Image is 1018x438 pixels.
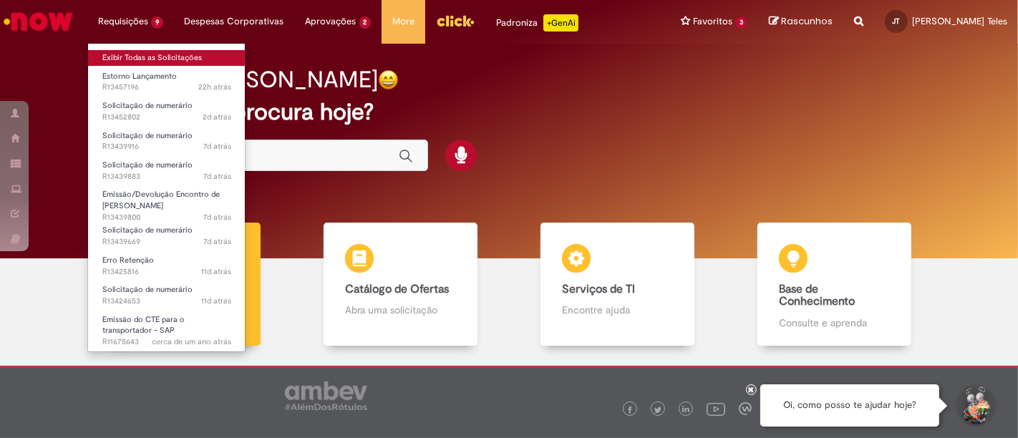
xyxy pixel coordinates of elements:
[735,16,747,29] span: 3
[1,7,75,36] img: ServiceNow
[88,128,246,155] a: Aberto R13439916 : Solicitação de numerário
[392,14,415,29] span: More
[88,69,246,95] a: Aberto R13457196 : Estorno Lançamento
[102,225,193,235] span: Solicitação de numerário
[203,141,231,152] span: 7d atrás
[102,255,154,266] span: Erro Retenção
[543,14,578,31] p: +GenAi
[102,160,193,170] span: Solicitação de numerário
[88,157,246,184] a: Aberto R13439883 : Solicitação de numerário
[359,16,372,29] span: 2
[509,223,726,346] a: Serviços de TI Encontre ajuda
[726,223,943,346] a: Base de Conhecimento Consulte e aprenda
[102,189,220,211] span: Emissão/Devolução Encontro de [PERSON_NAME]
[378,69,399,90] img: happy-face.png
[198,82,231,92] time: 28/08/2025 11:30:13
[102,266,231,278] span: R13425816
[88,187,246,218] a: Aberto R13439800 : Emissão/Devolução Encontro de Contas Fornecedor
[102,100,193,111] span: Solicitação de numerário
[152,336,231,347] span: cerca de um ano atrás
[345,282,449,296] b: Catálogo de Ofertas
[682,406,689,414] img: logo_footer_linkedin.png
[306,14,357,29] span: Aprovações
[198,82,231,92] span: 22h atrás
[436,10,475,31] img: click_logo_yellow_360x200.png
[626,407,634,414] img: logo_footer_facebook.png
[562,303,672,317] p: Encontre ajuda
[88,253,246,279] a: Aberto R13425816 : Erro Retenção
[102,71,177,82] span: Estorno Lançamento
[203,236,231,247] time: 22/08/2025 12:11:27
[203,236,231,247] span: 7d atrás
[185,14,284,29] span: Despesas Corporativas
[203,112,231,122] span: 2d atrás
[98,14,148,29] span: Requisições
[102,112,231,123] span: R13452802
[496,14,578,31] div: Padroniza
[203,112,231,122] time: 27/08/2025 14:33:27
[954,384,997,427] button: Iniciar Conversa de Suporte
[201,296,231,306] time: 18/08/2025 12:33:06
[779,282,855,309] b: Base de Conhecimento
[779,316,889,330] p: Consulte e aprenda
[75,223,292,346] a: Tirar dúvidas Tirar dúvidas com Lupi Assist e Gen Ai
[693,14,732,29] span: Favoritos
[654,407,661,414] img: logo_footer_twitter.png
[152,336,231,347] time: 25/06/2024 16:33:42
[893,16,901,26] span: JT
[102,130,193,141] span: Solicitação de numerário
[345,303,455,317] p: Abra uma solicitação
[203,171,231,182] span: 7d atrás
[201,266,231,277] time: 18/08/2025 16:24:55
[88,50,246,66] a: Exibir Todas as Solicitações
[102,284,193,295] span: Solicitação de numerário
[102,212,231,223] span: R13439800
[203,212,231,223] time: 22/08/2025 12:52:47
[102,296,231,307] span: R13424653
[151,16,163,29] span: 9
[102,141,231,152] span: R13439916
[760,384,939,427] div: Oi, como posso te ajudar hoje?
[203,171,231,182] time: 22/08/2025 13:25:40
[102,336,231,348] span: R11675643
[102,314,185,336] span: Emissão do CTE para o transportador - SAP
[739,402,752,415] img: logo_footer_workplace.png
[203,212,231,223] span: 7d atrás
[292,223,509,346] a: Catálogo de Ofertas Abra uma solicitação
[88,223,246,249] a: Aberto R13439669 : Solicitação de numerário
[285,381,367,410] img: logo_footer_ambev_rotulo_gray.png
[203,141,231,152] time: 22/08/2025 13:36:37
[88,98,246,125] a: Aberto R13452802 : Solicitação de numerário
[88,312,246,343] a: Aberto R11675643 : Emissão do CTE para o transportador - SAP
[201,296,231,306] span: 11d atrás
[104,99,914,125] h2: O que você procura hoje?
[102,82,231,93] span: R13457196
[102,236,231,248] span: R13439669
[87,43,246,352] ul: Requisições
[88,282,246,308] a: Aberto R13424653 : Solicitação de numerário
[102,171,231,182] span: R13439883
[781,14,833,28] span: Rascunhos
[769,15,833,29] a: Rascunhos
[201,266,231,277] span: 11d atrás
[562,282,635,296] b: Serviços de TI
[707,399,725,418] img: logo_footer_youtube.png
[912,15,1007,27] span: [PERSON_NAME] Teles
